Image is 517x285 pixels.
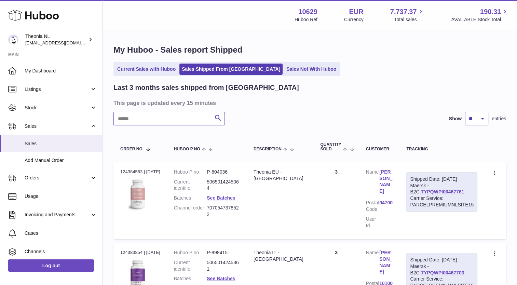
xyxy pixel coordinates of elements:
dt: Batches [174,275,207,282]
dt: Name [366,169,379,196]
span: Order No [120,147,142,151]
div: 124384553 | [DATE] [120,169,160,175]
a: Log out [8,259,94,272]
span: Quantity Sold [320,142,341,151]
dd: 7070547378522 [207,205,240,218]
div: Theonia EU - [GEOGRAPHIC_DATA] [254,169,307,182]
div: Shipped Date: [DATE] [410,176,474,182]
dd: P-998415 [207,249,240,256]
span: 7,737.37 [390,7,417,16]
span: [EMAIL_ADDRESS][DOMAIN_NAME] [25,40,100,45]
div: Huboo Ref [295,16,317,23]
div: Customer [366,147,393,151]
span: Add Manual Order [25,157,97,164]
div: 124383854 | [DATE] [120,249,160,256]
dt: Name [366,249,379,277]
dt: Huboo P no [174,249,207,256]
a: 7,737.37 Total sales [390,7,425,23]
a: 94700 [379,200,393,206]
dt: Current identifier [174,259,207,272]
span: Usage [25,193,97,200]
a: See Batches [207,276,235,281]
a: [PERSON_NAME] [379,249,393,275]
dt: Channel order [174,205,207,218]
span: My Dashboard [25,68,97,74]
span: AVAILABLE Stock Total [451,16,509,23]
dt: Batches [174,195,207,201]
h3: This page is updated every 15 minutes [113,99,504,107]
span: Orders [25,175,90,181]
dt: User Id [366,216,379,229]
span: Channels [25,248,97,255]
span: Cases [25,230,97,236]
dd: 5065014245064 [207,179,240,192]
a: [PERSON_NAME] [379,169,393,195]
a: 190.31 AVAILABLE Stock Total [451,7,509,23]
label: Show [449,116,462,122]
span: 190.31 [480,7,501,16]
div: Maersk - B2C: [406,172,477,212]
dt: Current identifier [174,179,207,192]
div: Theonia NL [25,33,87,46]
a: Current Sales with Huboo [115,64,178,75]
span: Huboo P no [174,147,200,151]
span: Description [254,147,282,151]
span: Stock [25,105,90,111]
img: 106291725893222.jpg [120,177,154,211]
span: Listings [25,86,90,93]
span: Sales [25,140,97,147]
h2: Last 3 months sales shipped from [GEOGRAPHIC_DATA] [113,83,299,92]
dd: P-604036 [207,169,240,175]
span: Total sales [394,16,424,23]
dt: Postal Code [366,200,379,213]
img: info@wholesomegoods.eu [8,35,18,45]
div: Carrier Service: PARCELPREMIUMNLSITE15 [410,195,474,208]
strong: 10629 [298,7,317,16]
dt: Huboo P no [174,169,207,175]
div: Theonia IT - [GEOGRAPHIC_DATA] [254,249,307,262]
span: Invoicing and Payments [25,212,90,218]
a: See Batches [207,195,235,201]
div: Currency [344,16,364,23]
a: TYPQWPI00467761 [421,189,464,194]
span: entries [492,116,506,122]
h1: My Huboo - Sales report Shipped [113,44,506,55]
a: Sales Not With Huboo [284,64,339,75]
td: 3 [313,162,359,239]
dd: 5065014245361 [207,259,240,272]
span: Sales [25,123,90,130]
strong: EUR [349,7,363,16]
a: TYPQWPI00467703 [421,270,464,275]
a: Sales Shipped From [GEOGRAPHIC_DATA] [179,64,283,75]
div: Shipped Date: [DATE] [410,257,474,263]
div: Tracking [406,147,477,151]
